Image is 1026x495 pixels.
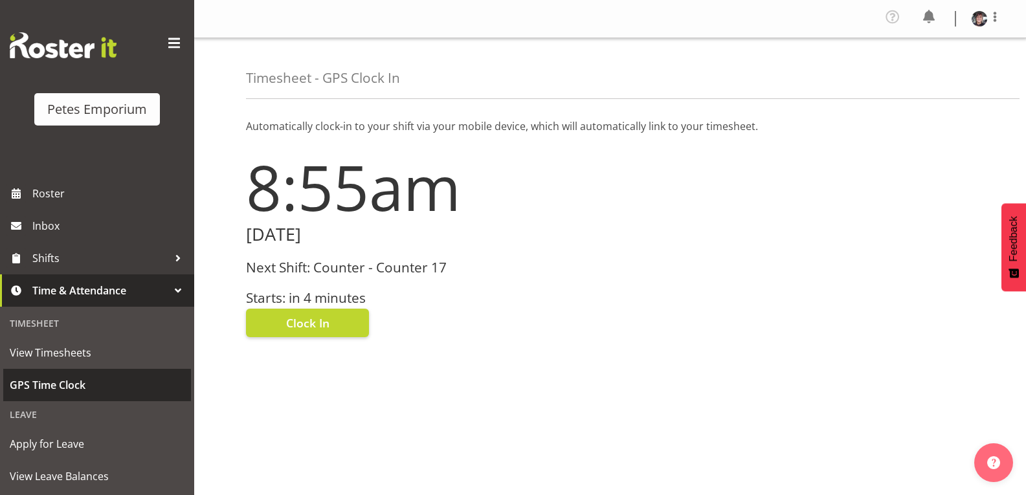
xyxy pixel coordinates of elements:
[3,460,191,492] a: View Leave Balances
[32,248,168,268] span: Shifts
[246,152,603,222] h1: 8:55am
[10,375,184,395] span: GPS Time Clock
[3,310,191,336] div: Timesheet
[32,216,188,236] span: Inbox
[246,71,400,85] h4: Timesheet - GPS Clock In
[1001,203,1026,291] button: Feedback - Show survey
[987,456,1000,469] img: help-xxl-2.png
[10,343,184,362] span: View Timesheets
[32,281,168,300] span: Time & Attendance
[246,291,603,305] h3: Starts: in 4 minutes
[10,32,117,58] img: Rosterit website logo
[3,428,191,460] a: Apply for Leave
[246,118,974,134] p: Automatically clock-in to your shift via your mobile device, which will automatically link to you...
[3,336,191,369] a: View Timesheets
[972,11,987,27] img: michelle-whaleb4506e5af45ffd00a26cc2b6420a9100.png
[32,184,188,203] span: Roster
[47,100,147,119] div: Petes Emporium
[3,401,191,428] div: Leave
[3,369,191,401] a: GPS Time Clock
[246,260,603,275] h3: Next Shift: Counter - Counter 17
[10,467,184,486] span: View Leave Balances
[286,314,329,331] span: Clock In
[1008,216,1020,261] span: Feedback
[246,309,369,337] button: Clock In
[10,434,184,454] span: Apply for Leave
[246,225,603,245] h2: [DATE]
